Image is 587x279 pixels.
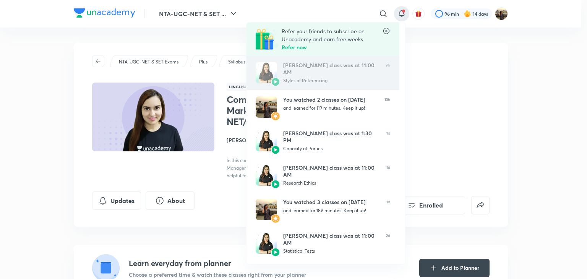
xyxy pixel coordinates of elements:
img: Avatar [256,130,277,151]
img: Avatar [271,112,280,121]
div: You watched 2 classes on [DATE] [283,96,378,103]
img: Referral [256,27,279,50]
span: 9h [386,62,390,84]
img: Avatar [271,180,280,189]
p: Refer your friends to subscribe on Unacademy and earn free weeks [282,27,383,43]
a: AvatarAvatar[PERSON_NAME] class was at 11:00 AMStyles of Referencing9h [246,56,399,90]
img: Avatar [271,77,280,86]
img: Avatar [256,164,277,186]
div: [PERSON_NAME] class was at 11:00 AM [283,164,380,178]
div: Styles of Referencing [283,77,379,84]
div: [PERSON_NAME] class was at 1:30 PM [283,130,380,144]
img: Avatar [271,214,280,223]
div: You watched 3 classes on [DATE] [283,199,380,206]
img: Avatar [271,145,280,154]
a: AvatarAvatarYou watched 3 classes on [DATE]and learned for 189 minutes. Keep it up!1d [246,193,399,226]
a: AvatarAvatarYou watched 2 classes on [DATE]and learned for 119 minutes. Keep it up!13h [246,90,399,124]
img: Avatar [256,232,277,254]
div: Research Ethics [283,180,380,187]
span: 13h [384,96,390,118]
div: and learned for 189 minutes. Keep it up! [283,207,380,214]
div: Statistical Tests [283,248,380,255]
span: 1d [386,164,390,187]
span: 2d [386,232,390,255]
img: Avatar [271,248,280,257]
div: [PERSON_NAME] class was at 11:00 AM [283,62,379,76]
img: Avatar [256,199,277,220]
div: and learned for 119 minutes. Keep it up! [283,105,378,112]
a: AvatarAvatar[PERSON_NAME] class was at 1:30 PMCapacity of Parties1d [246,124,399,158]
img: Avatar [256,62,277,83]
h6: Refer now [282,43,383,51]
span: 1d [386,130,390,152]
div: Capacity of Parties [283,145,380,152]
a: AvatarAvatar[PERSON_NAME] class was at 11:00 AMStatistical Tests2d [246,226,399,261]
img: Avatar [256,96,277,118]
span: 1d [386,199,390,220]
a: AvatarAvatar[PERSON_NAME] class was at 11:00 AMResearch Ethics1d [246,158,399,193]
div: [PERSON_NAME] class was at 11:00 AM [283,232,380,246]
